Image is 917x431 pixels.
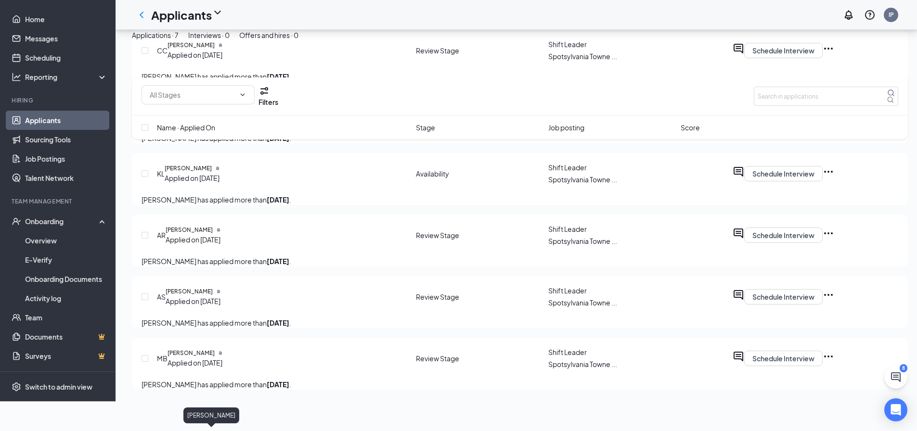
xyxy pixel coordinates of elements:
div: Applications · 7 [132,30,179,40]
div: MB [157,353,168,364]
a: Overview [25,231,107,250]
div: Applied on [DATE] [168,357,222,368]
a: Home [25,10,107,29]
a: Applicants [25,111,107,130]
svg: Filter [258,85,270,97]
b: [DATE] [267,318,289,327]
div: AR [157,230,166,241]
a: Talent Network [25,168,107,188]
div: [PERSON_NAME] [183,407,239,423]
div: Applied on [DATE] [165,173,220,183]
svg: Analysis [12,72,21,82]
svg: Notifications [843,9,854,21]
div: Review Stage [416,354,459,363]
svg: Ellipses [823,166,834,177]
div: Open Intercom Messenger [884,398,907,421]
svg: Ellipses [823,228,834,239]
button: Filter Filters [258,85,278,107]
a: Job Postings [25,149,107,168]
div: Review Stage [416,292,459,302]
svg: Ellipses [823,351,834,362]
a: Team [25,308,107,327]
svg: Document [217,228,220,232]
svg: ChevronLeft [136,9,147,21]
span: Shift Leader [548,286,587,295]
input: All Stages [150,89,235,100]
span: Shift Leader [548,348,587,356]
input: Search in applications [754,87,898,106]
svg: MagnifyingGlass [887,89,895,97]
div: 8 [900,364,907,372]
div: AS [157,292,166,302]
span: Spotsylvania Towne ... [548,298,617,307]
svg: ChevronDown [212,7,223,18]
svg: QuestionInfo [864,9,876,21]
h5: [PERSON_NAME] [166,226,213,234]
span: Spotsylvania Towne ... [548,360,617,368]
h5: [PERSON_NAME] [166,287,213,296]
svg: ActiveChat [733,289,744,301]
a: SurveysCrown [25,346,107,366]
span: Stage [416,122,435,133]
a: Messages [25,29,107,48]
div: Availability [416,169,449,178]
div: Reporting [25,72,108,82]
span: Job posting [548,122,584,133]
div: Review Stage [416,230,459,240]
p: [PERSON_NAME] has applied more than . [142,379,898,390]
div: Applied on [DATE] [166,296,220,306]
div: IP [889,11,894,19]
svg: UserCheck [12,216,21,226]
h5: [PERSON_NAME] [165,164,212,173]
div: Applied on [DATE] [166,234,220,245]
span: Shift Leader [548,163,587,172]
div: Switch to admin view [25,382,92,392]
div: Interviews · 0 [188,30,230,40]
button: Schedule Interview [744,228,823,243]
button: ChatActive [884,366,907,389]
div: Offers and hires · 0 [239,30,298,40]
svg: Settings [12,382,21,392]
span: Spotsylvania Towne ... [548,237,617,245]
button: Schedule Interview [744,289,823,304]
svg: ActiveChat [733,351,744,362]
a: Scheduling [25,48,107,67]
a: E-Verify [25,250,107,269]
button: Schedule Interview [744,166,823,181]
h5: [PERSON_NAME] [168,349,215,357]
div: Onboarding [25,216,99,226]
span: Spotsylvania Towne ... [548,175,617,184]
a: Onboarding Documents [25,269,107,289]
svg: ActiveChat [733,228,744,239]
b: [DATE] [267,195,289,204]
b: [DATE] [267,380,289,389]
svg: ActiveChat [733,166,744,177]
svg: Document [216,166,220,170]
a: Sourcing Tools [25,130,107,149]
span: Shift Leader [548,225,587,233]
svg: ChevronDown [239,91,246,99]
svg: Ellipses [823,289,834,301]
p: [PERSON_NAME] has applied more than . [142,194,898,205]
svg: Document [217,290,220,293]
span: Score [681,122,700,133]
span: Name · Applied On [157,122,215,133]
a: Activity log [25,289,107,308]
svg: Document [219,351,222,355]
a: DocumentsCrown [25,327,107,346]
div: KL [157,168,165,179]
h1: Applicants [151,7,212,23]
svg: ChatActive [890,371,902,383]
div: Hiring [12,96,105,104]
div: Team Management [12,197,105,205]
button: Schedule Interview [744,351,823,366]
p: [PERSON_NAME] has applied more than . [142,317,898,328]
p: [PERSON_NAME] has applied more than . [142,256,898,266]
b: [DATE] [267,257,289,266]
